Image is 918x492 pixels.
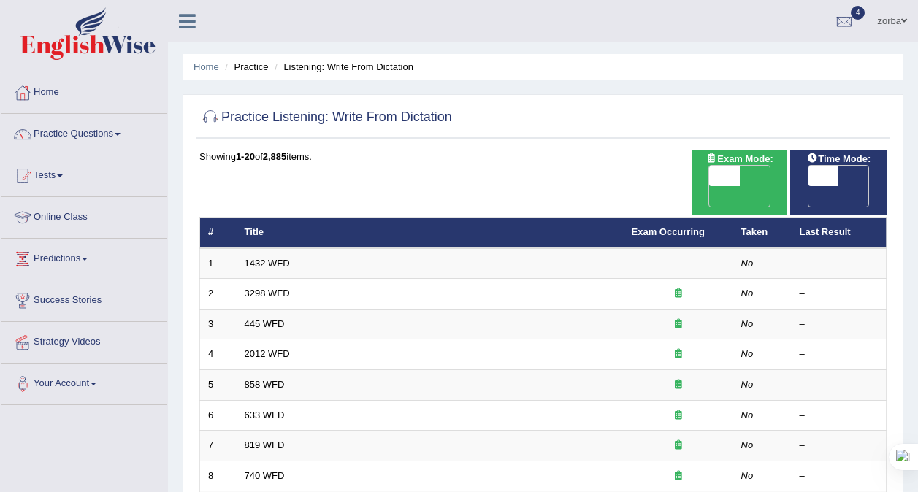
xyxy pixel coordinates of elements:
th: Title [237,218,624,248]
div: Show exams occurring in exams [692,150,788,215]
div: – [800,469,879,483]
a: Home [194,61,219,72]
a: 1432 WFD [245,258,290,269]
a: 3298 WFD [245,288,290,299]
a: 633 WFD [245,410,285,420]
li: Listening: Write From Dictation [271,60,413,74]
a: 819 WFD [245,439,285,450]
em: No [741,410,754,420]
em: No [741,470,754,481]
td: 2 [200,279,237,310]
div: – [800,257,879,271]
a: Practice Questions [1,114,167,150]
div: Exam occurring question [632,287,725,301]
div: Exam occurring question [632,439,725,453]
a: Strategy Videos [1,322,167,358]
td: 5 [200,370,237,401]
td: 3 [200,309,237,339]
span: Time Mode: [800,151,876,166]
th: # [200,218,237,248]
em: No [741,288,754,299]
span: Exam Mode: [700,151,779,166]
b: 2,885 [263,151,287,162]
div: Exam occurring question [632,347,725,361]
th: Taken [733,218,792,248]
div: Exam occurring question [632,318,725,331]
div: – [800,378,879,392]
th: Last Result [792,218,887,248]
a: 445 WFD [245,318,285,329]
a: Tests [1,155,167,192]
em: No [741,379,754,390]
a: Predictions [1,239,167,275]
a: 858 WFD [245,379,285,390]
td: 7 [200,431,237,461]
a: Exam Occurring [632,226,705,237]
div: Showing of items. [199,150,887,164]
em: No [741,348,754,359]
a: 2012 WFD [245,348,290,359]
td: 1 [200,248,237,279]
div: Exam occurring question [632,409,725,423]
a: Your Account [1,364,167,400]
em: No [741,439,754,450]
div: Exam occurring question [632,378,725,392]
div: – [800,409,879,423]
h2: Practice Listening: Write From Dictation [199,107,452,128]
em: No [741,318,754,329]
a: 740 WFD [245,470,285,481]
a: Success Stories [1,280,167,317]
a: Online Class [1,197,167,234]
em: No [741,258,754,269]
div: – [800,439,879,453]
td: 6 [200,400,237,431]
div: – [800,287,879,301]
div: Exam occurring question [632,469,725,483]
div: – [800,347,879,361]
b: 1-20 [236,151,255,162]
td: 8 [200,461,237,491]
div: – [800,318,879,331]
a: Home [1,72,167,109]
span: 4 [851,6,865,20]
td: 4 [200,339,237,370]
li: Practice [221,60,268,74]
